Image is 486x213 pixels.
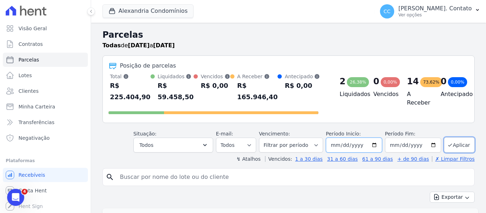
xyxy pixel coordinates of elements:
h2: Parcelas [102,28,475,41]
a: 1 a 30 dias [295,156,323,162]
strong: Todas [102,42,121,49]
h4: Vencidos [373,90,396,98]
iframe: Intercom live chat [7,189,24,206]
a: Negativação [3,131,88,145]
span: Transferências [19,119,54,126]
span: Lotes [19,72,32,79]
div: 0,00% [381,77,400,87]
label: ↯ Atalhos [236,156,260,162]
a: + de 90 dias [397,156,429,162]
div: Liquidados [158,73,194,80]
div: 0 [373,76,379,87]
button: Exportar [430,192,475,203]
div: Posição de parcelas [120,62,176,70]
button: Todos [133,138,213,153]
div: A Receber [237,73,278,80]
input: Buscar por nome do lote ou do cliente [116,170,471,184]
span: Recebíveis [19,171,45,179]
div: 73,62% [420,77,442,87]
label: Vencidos: [265,156,292,162]
label: E-mail: [216,131,233,137]
label: Período Fim: [385,130,441,138]
div: Antecipado [285,73,320,80]
h4: Antecipado [440,90,463,98]
a: ✗ Limpar Filtros [432,156,475,162]
a: Minha Carteira [3,100,88,114]
a: Lotes [3,68,88,82]
span: Visão Geral [19,25,47,32]
div: Plataformas [6,156,85,165]
a: Transferências [3,115,88,129]
div: 2 [340,76,346,87]
span: Minha Carteira [19,103,55,110]
div: R$ 225.404,90 [110,80,150,103]
label: Período Inicío: [326,131,361,137]
span: Clientes [19,87,38,95]
div: 0,00% [448,77,467,87]
button: Aplicar [444,137,475,153]
span: Parcelas [19,56,39,63]
a: Contratos [3,37,88,51]
a: Clientes [3,84,88,98]
span: CC [384,9,391,14]
h4: A Receber [407,90,429,107]
span: Contratos [19,41,43,48]
div: R$ 0,00 [201,80,230,91]
button: CC [PERSON_NAME]. Contato Ver opções [374,1,486,21]
div: 0 [440,76,447,87]
div: R$ 0,00 [285,80,320,91]
a: Conta Hent [3,183,88,198]
a: Visão Geral [3,21,88,36]
a: Parcelas [3,53,88,67]
span: Conta Hent [19,187,47,194]
p: de a [102,41,175,50]
label: Vencimento: [259,131,290,137]
span: Todos [139,141,153,149]
div: R$ 59.458,50 [158,80,194,103]
button: Alexandria Condomínios [102,4,194,18]
span: 4 [22,189,27,195]
a: Recebíveis [3,168,88,182]
div: 14 [407,76,419,87]
div: Vencidos [201,73,230,80]
i: search [106,173,114,181]
label: Situação: [133,131,157,137]
h4: Liquidados [340,90,362,98]
p: [PERSON_NAME]. Contato [398,5,472,12]
a: 31 a 60 dias [327,156,358,162]
div: R$ 165.946,40 [237,80,278,103]
div: 26,38% [347,77,369,87]
strong: [DATE] [128,42,150,49]
p: Ver opções [398,12,472,18]
div: Total [110,73,150,80]
span: Negativação [19,134,50,142]
a: 61 a 90 dias [362,156,393,162]
strong: [DATE] [153,42,175,49]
